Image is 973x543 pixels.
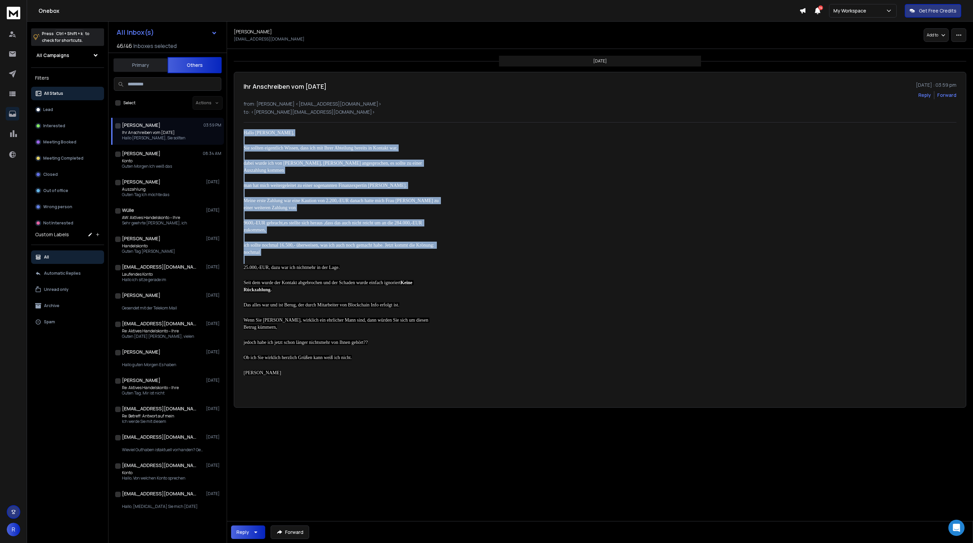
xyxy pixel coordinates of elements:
[206,293,221,298] p: [DATE]
[244,280,414,292] span: Seit dem wurde der Kontakt abgebrochen und der Schaden wurde einfach ignoriert
[122,130,185,135] p: Ihr Anschreiben vom [DATE]
[122,405,196,412] h1: [EMAIL_ADDRESS][DOMAIN_NAME]
[111,26,223,39] button: All Inbox(s)
[244,340,368,345] span: jedoch habe ich jetzt schon länger nichtsmehr von Ihnen gehört??
[244,82,327,91] h1: Ihr Anschreiben vom [DATE]
[122,272,166,277] p: Laufendes Konto
[593,58,607,64] p: [DATE]
[244,243,435,255] span: ich sollte nochmal 16.500,- überweisen, was ich auch noch gemacht habe. Jetzt kommt die Krönung: ...
[39,7,799,15] h1: Onebox
[244,318,429,330] span: Wenn Sie [PERSON_NAME], wirklich ein ehrlicher Mann sind, dann würden Sie sich um diesen Betrug k...
[206,179,221,185] p: [DATE]
[122,243,175,249] p: Handelskonto
[206,236,221,241] p: [DATE]
[244,302,399,307] span: Das alles war und ist Berug, der durch Mitarbeiter von Blockchain Info erfolgt ist.
[206,434,221,440] p: [DATE]
[44,287,69,292] p: Unread only
[122,179,160,185] h1: [PERSON_NAME]
[244,145,398,151] span: Sie sollten eigentlich Wissen, dass ich mit Ihrer Abteilung bereits in Kontakt war,
[7,523,20,536] span: R
[35,231,69,238] h3: Custom Labels
[919,7,956,14] p: Get Free Credits
[44,271,81,276] p: Automatic Replies
[122,434,196,440] h1: [EMAIL_ADDRESS][DOMAIN_NAME]
[43,204,72,210] p: Wrong person
[117,29,154,36] h1: All Inbox(s)
[122,164,172,169] p: Guten Morgen Ich weiß das
[244,220,423,233] span: 9600,-EUR gebracht,es stellte sich heraus ,dass das auch nicht reicht um an die 284.000,-EUR zuko...
[122,320,196,327] h1: [EMAIL_ADDRESS][DOMAIN_NAME]
[31,168,104,181] button: Closed
[206,208,221,213] p: [DATE]
[43,139,76,145] p: Meeting Booked
[122,292,160,299] h1: [PERSON_NAME]
[122,334,194,339] p: Guten [DATE] [PERSON_NAME], vielen
[122,264,196,270] h1: [EMAIL_ADDRESS][DOMAIN_NAME]
[31,200,104,214] button: Wrong person
[43,188,68,193] p: Out of office
[31,267,104,280] button: Automatic Replies
[206,264,221,270] p: [DATE]
[31,152,104,165] button: Meeting Completed
[43,107,53,112] p: Lead
[122,504,198,509] p: Hallo, [MEDICAL_DATA] Sie mich [DATE]
[122,207,134,214] h1: Wülle
[948,520,965,536] div: Open Intercom Messenger
[31,87,104,100] button: All Status
[122,215,187,220] p: AW: Aktives Handelskonto – Ihre
[271,525,309,539] button: Forward
[231,525,265,539] button: Reply
[122,192,169,197] p: Guten Tag Ich möchte das
[122,158,172,164] p: Konto
[244,161,423,173] span: dabei wurde ich von [PERSON_NAME], [PERSON_NAME] angesprochen, es sollte zu einer Auszahlung kommen
[244,130,294,135] span: Hallo [PERSON_NAME],
[43,220,73,226] p: Not Interested
[244,198,440,210] span: Meine erste Zahlung war eine Kaution von 2.200,-EUR danach hatte mich Frau [PERSON_NAME] zu einer...
[244,183,407,188] span: man hat mich weitergeleitet zu einer sogenannten Finanzexpertin [PERSON_NAME].
[244,355,352,360] span: Ob ich Sie wirklich herzlich Grüßen kann weiß ich nicht.
[31,73,104,83] h3: Filters
[244,370,281,375] span: [PERSON_NAME]
[44,319,55,325] p: Spam
[122,187,169,192] p: Auszahlung
[31,184,104,197] button: Out of office
[42,30,90,44] p: Press to check for shortcuts.
[206,378,221,383] p: [DATE]
[31,299,104,313] button: Archive
[122,447,203,453] p: Wieviel Guthaben istaktuell vorhanden? Gesendet
[122,135,185,141] p: Hallo [PERSON_NAME], Sie sollten
[927,32,938,38] p: Add to
[122,277,166,282] p: Hallo ich sitze gerade im
[122,490,196,497] h1: [EMAIL_ADDRESS][DOMAIN_NAME]
[43,172,58,177] p: Closed
[44,254,49,260] p: All
[31,216,104,230] button: Not Interested
[122,122,160,129] h1: [PERSON_NAME]
[122,462,196,469] h1: [EMAIL_ADDRESS][DOMAIN_NAME]
[244,265,340,270] span: 25.000,-EUR, dazu war ich nichtmehr in der Lage.
[122,470,185,476] p: Konto
[206,463,221,468] p: [DATE]
[123,100,135,106] label: Select
[206,349,221,355] p: [DATE]
[206,491,221,496] p: [DATE]
[122,377,160,384] h1: [PERSON_NAME]
[122,328,194,334] p: Re: Aktives Handelskonto – Ihre
[168,57,222,73] button: Others
[122,362,176,368] p: Hallo guten Morgen Es haben
[31,49,104,62] button: All Campaigns
[43,123,65,129] p: Interested
[234,28,272,35] h1: [PERSON_NAME]
[122,390,179,396] p: Guten Tag, Mir ist nicht
[122,220,187,226] p: Sehr geehrte [PERSON_NAME], ich
[122,235,160,242] h1: [PERSON_NAME]
[44,303,59,308] p: Archive
[833,7,869,14] p: My Workspace
[905,4,961,18] button: Get Free Credits
[133,42,177,50] h3: Inboxes selected
[43,156,83,161] p: Meeting Completed
[122,150,160,157] h1: [PERSON_NAME]
[918,92,931,99] button: Reply
[31,283,104,296] button: Unread only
